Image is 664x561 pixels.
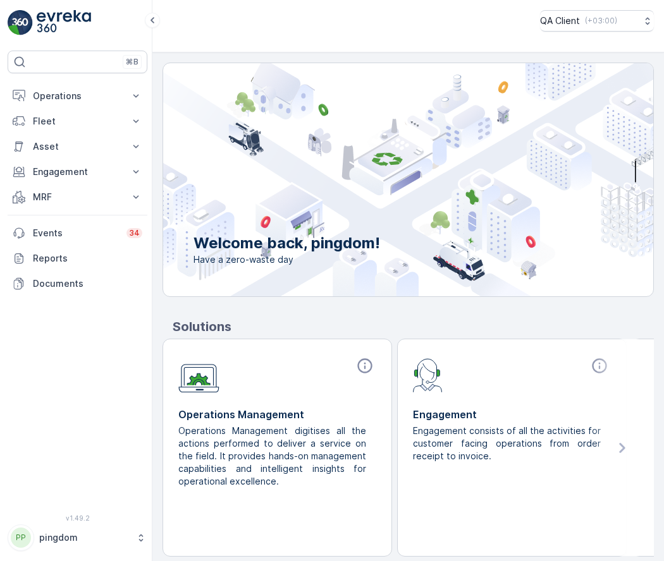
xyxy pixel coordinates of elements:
[194,253,380,266] span: Have a zero-waste day
[8,271,147,296] a: Documents
[129,228,140,238] p: 34
[33,140,122,153] p: Asset
[8,246,147,271] a: Reports
[8,109,147,134] button: Fleet
[33,191,122,203] p: MRF
[39,531,130,544] p: pingdom
[540,10,654,32] button: QA Client(+03:00)
[33,277,142,290] p: Documents
[11,528,31,548] div: PP
[178,407,376,422] p: Operations Management
[413,407,611,422] p: Engagement
[178,357,219,393] img: module-icon
[8,184,147,210] button: MRF
[8,134,147,159] button: Asset
[33,227,119,239] p: Events
[8,220,147,246] a: Events34
[33,166,122,178] p: Engagement
[178,425,366,488] p: Operations Management digitises all the actions performed to deliver a service on the field. It p...
[173,317,654,336] p: Solutions
[106,63,653,296] img: city illustration
[37,10,91,35] img: logo_light-DOdMpM7g.png
[33,90,122,102] p: Operations
[33,115,122,128] p: Fleet
[585,16,617,26] p: ( +03:00 )
[8,10,33,35] img: logo
[126,57,138,67] p: ⌘B
[540,15,580,27] p: QA Client
[413,357,443,392] img: module-icon
[194,233,380,253] p: Welcome back, pingdom!
[8,83,147,109] button: Operations
[8,514,147,522] span: v 1.49.2
[413,425,601,462] p: Engagement consists of all the activities for customer facing operations from order receipt to in...
[8,159,147,184] button: Engagement
[8,524,147,551] button: PPpingdom
[33,252,142,265] p: Reports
